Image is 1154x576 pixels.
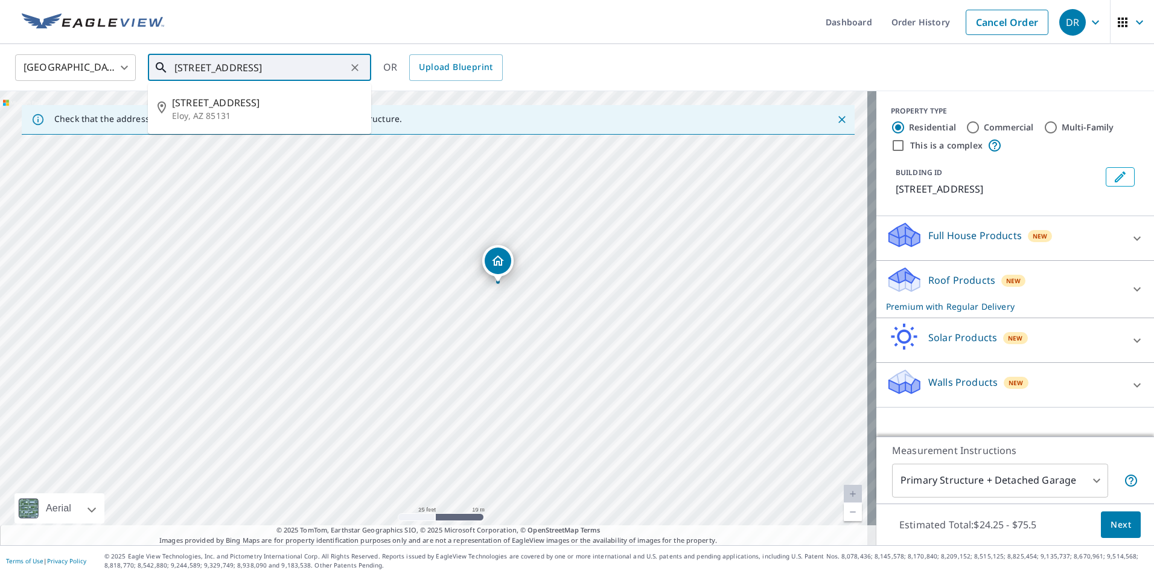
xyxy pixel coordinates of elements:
[886,300,1123,313] p: Premium with Regular Delivery
[1059,9,1086,36] div: DR
[834,112,850,127] button: Close
[1106,167,1135,187] button: Edit building 1
[928,375,998,389] p: Walls Products
[909,121,956,133] label: Residential
[928,228,1022,243] p: Full House Products
[928,273,995,287] p: Roof Products
[346,59,363,76] button: Clear
[886,266,1144,313] div: Roof ProductsNewPremium with Regular Delivery
[174,51,346,85] input: Search by address or latitude-longitude
[1006,276,1021,286] span: New
[896,182,1101,196] p: [STREET_ADDRESS]
[1008,333,1023,343] span: New
[22,13,164,31] img: EV Logo
[1033,231,1048,241] span: New
[42,493,75,523] div: Aerial
[892,443,1138,458] p: Measurement Instructions
[47,557,86,565] a: Privacy Policy
[581,525,601,534] a: Terms
[1111,517,1131,533] span: Next
[15,51,136,85] div: [GEOGRAPHIC_DATA]
[6,557,86,565] p: |
[528,525,578,534] a: OpenStreetMap
[886,221,1144,255] div: Full House ProductsNew
[409,54,502,81] a: Upload Blueprint
[482,245,514,283] div: Dropped pin, building 1, Residential property, 619 S Sunshine Blvd Eloy, AZ 85131
[844,485,862,503] a: Current Level 20, Zoom In Disabled
[419,60,493,75] span: Upload Blueprint
[6,557,43,565] a: Terms of Use
[928,330,997,345] p: Solar Products
[172,110,362,122] p: Eloy, AZ 85131
[896,167,942,178] p: BUILDING ID
[276,525,601,536] span: © 2025 TomTom, Earthstar Geographics SIO, © 2025 Microsoft Corporation, ©
[172,95,362,110] span: [STREET_ADDRESS]
[1009,378,1024,388] span: New
[886,323,1144,357] div: Solar ProductsNew
[383,54,503,81] div: OR
[104,552,1148,570] p: © 2025 Eagle View Technologies, Inc. and Pictometry International Corp. All Rights Reserved. Repo...
[844,503,862,521] a: Current Level 20, Zoom Out
[984,121,1034,133] label: Commercial
[890,511,1047,538] p: Estimated Total: $24.25 - $75.5
[892,464,1108,498] div: Primary Structure + Detached Garage
[54,114,402,124] p: Check that the address is accurate, then drag the marker over the correct structure.
[886,368,1144,402] div: Walls ProductsNew
[966,10,1048,35] a: Cancel Order
[1124,473,1138,488] span: Your report will include the primary structure and a detached garage if one exists.
[14,493,104,523] div: Aerial
[891,106,1140,117] div: PROPERTY TYPE
[1062,121,1114,133] label: Multi-Family
[1101,511,1141,539] button: Next
[910,139,983,152] label: This is a complex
